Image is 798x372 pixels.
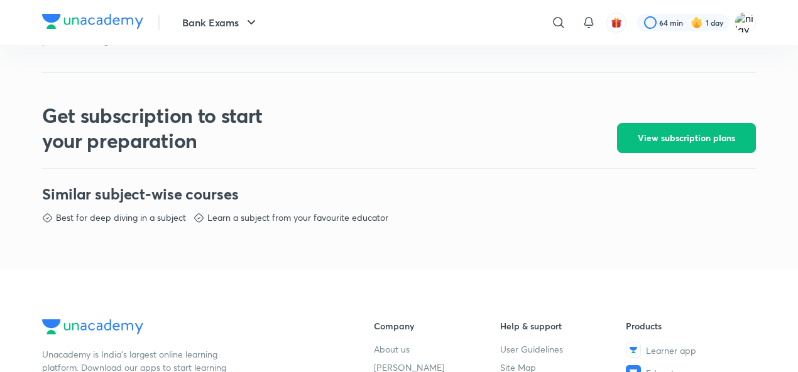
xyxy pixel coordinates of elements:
[42,14,143,32] a: Company Logo
[626,343,641,358] img: Learner app
[691,16,703,29] img: streak
[500,319,626,332] h6: Help & support
[175,10,266,35] button: Bank Exams
[617,123,756,153] button: View subscription plans
[500,343,626,356] a: User Guidelines
[374,343,500,356] a: About us
[646,344,696,357] span: Learner app
[42,14,143,29] img: Company Logo
[56,211,186,224] p: Best for deep diving in a subject
[606,13,626,33] button: avatar
[735,12,756,33] img: nilay Rajput
[42,103,300,153] h2: Get subscription to start your preparation
[626,319,752,332] h6: Products
[638,132,735,144] span: View subscription plans
[42,319,143,334] img: Company Logo
[611,17,622,28] img: avatar
[42,319,334,337] a: Company Logo
[374,319,500,332] h6: Company
[626,343,752,358] a: Learner app
[42,184,756,204] h3: Similar subject-wise courses
[207,211,388,224] p: Learn a subject from your favourite educator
